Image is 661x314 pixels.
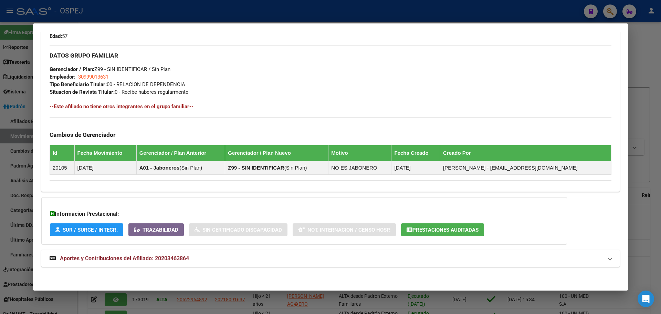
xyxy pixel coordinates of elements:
[50,89,115,95] strong: Situacion de Revista Titular:
[391,145,440,161] th: Fecha Creado
[60,255,189,262] span: Aportes y Contribuciones del Afiliado: 20203463864
[391,161,440,174] td: [DATE]
[139,165,180,171] strong: A01 - Jaboneros
[128,223,184,236] button: Trazabilidad
[50,74,75,80] strong: Empleador:
[440,161,611,174] td: [PERSON_NAME] - [EMAIL_ADDRESS][DOMAIN_NAME]
[50,66,94,72] strong: Gerenciador / Plan:
[440,145,611,161] th: Creado Por
[74,145,136,161] th: Fecha Movimiento
[74,161,136,174] td: [DATE]
[228,165,284,171] strong: Z99 - SIN IDENTIFICAR
[50,52,611,59] h3: DATOS GRUPO FAMILIAR
[189,223,287,236] button: Sin Certificado Discapacidad
[50,26,93,32] span: [DATE]
[50,81,185,88] span: 00 - RELACION DE DEPENDENCIA
[50,33,62,39] strong: Edad:
[293,223,396,236] button: Not. Internacion / Censo Hosp.
[50,161,75,174] td: 20105
[328,145,391,161] th: Motivo
[50,223,123,236] button: SUR / SURGE / INTEGR.
[50,103,611,110] h4: --Este afiliado no tiene otros integrantes en el grupo familiar--
[412,227,479,233] span: Prestaciones Auditadas
[136,145,225,161] th: Gerenciador / Plan Anterior
[181,165,200,171] span: Sin Plan
[63,227,118,233] span: SUR / SURGE / INTEGR.
[50,33,67,39] span: 57
[50,89,188,95] span: 0 - Recibe haberes regularmente
[286,165,305,171] span: Sin Plan
[50,81,107,88] strong: Tipo Beneficiario Titular:
[50,145,75,161] th: Id
[225,145,328,161] th: Gerenciador / Plan Nuevo
[225,161,328,174] td: ( )
[136,161,225,174] td: ( )
[50,131,611,139] h3: Cambios de Gerenciador
[202,227,282,233] span: Sin Certificado Discapacidad
[41,250,620,267] mat-expansion-panel-header: Aportes y Contribuciones del Afiliado: 20203463864
[50,66,170,72] span: Z99 - SIN IDENTIFICAR / Sin Plan
[50,210,558,218] h3: Información Prestacional:
[401,223,484,236] button: Prestaciones Auditadas
[50,26,77,32] strong: Nacimiento:
[638,291,654,307] div: Open Intercom Messenger
[328,161,391,174] td: NO ES JABONERO
[78,74,108,80] span: 30999013631
[307,227,390,233] span: Not. Internacion / Censo Hosp.
[143,227,178,233] span: Trazabilidad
